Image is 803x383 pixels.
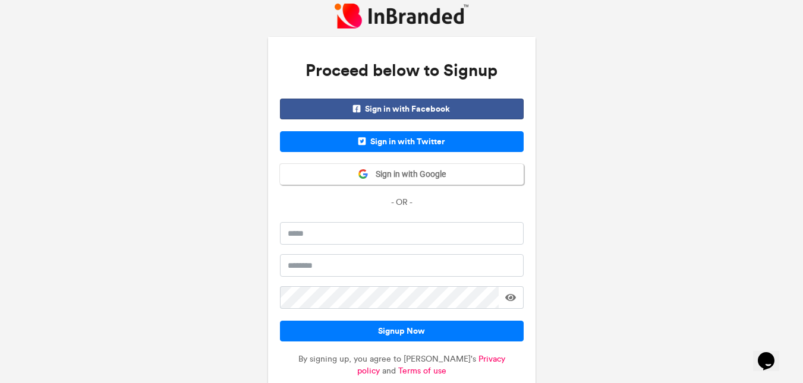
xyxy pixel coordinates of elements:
span: Sign in with Google [369,169,446,181]
h3: Proceed below to Signup [280,49,524,93]
a: Terms of use [398,366,446,376]
button: Signup Now [280,321,524,341]
span: Sign in with Facebook [280,99,524,119]
img: InBranded Logo [335,4,468,28]
span: Sign in with Twitter [280,131,524,152]
p: - OR - [280,197,524,208]
a: Privacy policy [357,354,505,376]
button: Sign in with Google [280,164,524,185]
iframe: chat widget [753,335,791,371]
